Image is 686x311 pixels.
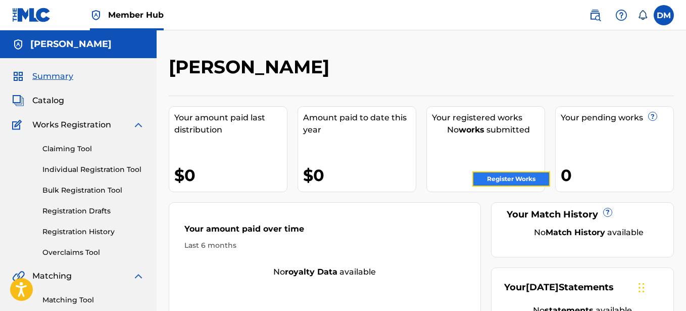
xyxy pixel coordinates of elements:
[42,144,144,154] a: Claiming Tool
[12,270,25,282] img: Matching
[174,164,287,187] div: $0
[132,119,144,131] img: expand
[42,295,144,305] a: Matching Tool
[561,112,673,124] div: Your pending works
[615,9,627,21] img: help
[42,206,144,216] a: Registration Drafts
[174,112,287,136] div: Your amount paid last distribution
[654,5,674,25] div: User Menu
[42,185,144,196] a: Bulk Registration Tool
[32,119,111,131] span: Works Registration
[635,262,686,311] iframe: Chat Widget
[517,227,661,239] div: No available
[459,125,484,135] strong: works
[561,164,673,187] div: 0
[12,8,51,22] img: MLC Logo
[32,70,73,82] span: Summary
[611,5,631,25] div: Help
[42,227,144,237] a: Registration History
[639,273,645,303] div: Drag
[42,164,144,175] a: Individual Registration Tool
[585,5,605,25] a: Public Search
[285,267,337,277] strong: royalty data
[546,228,605,237] strong: Match History
[649,112,657,120] span: ?
[432,124,545,136] div: No submitted
[472,171,550,187] a: Register Works
[169,266,480,278] div: No available
[526,282,559,293] span: [DATE]
[504,281,614,294] div: Your Statements
[12,70,73,82] a: SummarySummary
[638,10,648,20] div: Notifications
[432,112,545,124] div: Your registered works
[184,223,465,240] div: Your amount paid over time
[12,119,25,131] img: Works Registration
[589,9,601,21] img: search
[303,112,416,136] div: Amount paid to date this year
[12,38,24,51] img: Accounts
[90,9,102,21] img: Top Rightsholder
[32,95,64,107] span: Catalog
[30,38,112,50] h5: Dontai Moore
[32,270,72,282] span: Matching
[184,240,465,251] div: Last 6 months
[504,208,661,221] div: Your Match History
[169,56,334,78] h2: [PERSON_NAME]
[42,247,144,258] a: Overclaims Tool
[12,95,64,107] a: CatalogCatalog
[12,70,24,82] img: Summary
[604,208,612,216] span: ?
[132,270,144,282] img: expand
[12,95,24,107] img: Catalog
[108,9,164,21] span: Member Hub
[303,164,416,187] div: $0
